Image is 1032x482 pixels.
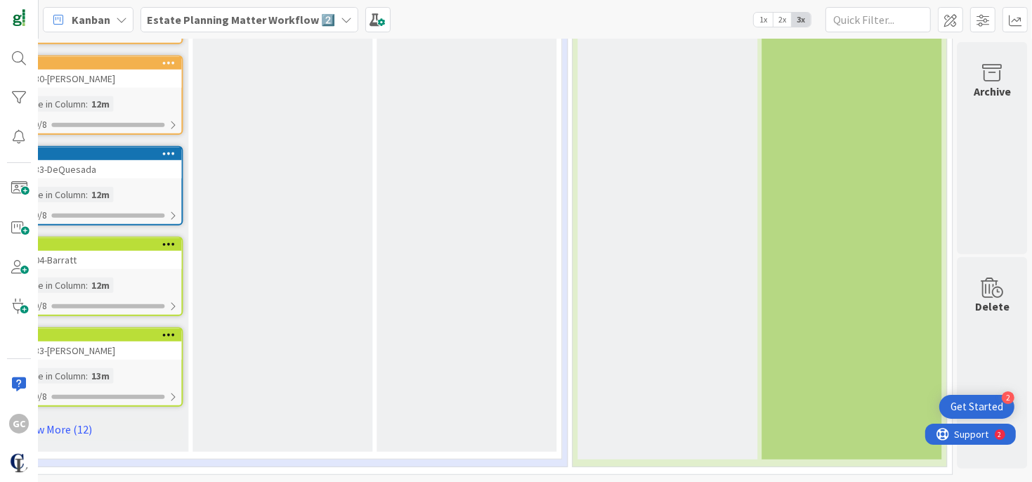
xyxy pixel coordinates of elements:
div: 02483-[PERSON_NAME] [15,341,181,360]
div: GC [9,414,29,434]
span: : [86,187,88,202]
div: 6902483-[PERSON_NAME] [15,329,181,360]
span: 0/8 [34,389,47,404]
div: Time in Column [20,368,86,384]
div: 12m [88,96,113,112]
div: Time in Column [20,278,86,293]
input: Quick Filter... [825,7,931,32]
span: Support [30,2,64,19]
div: 79 [15,57,181,70]
div: Time in Column [20,96,86,112]
span: : [86,96,88,112]
div: Delete [975,298,1010,315]
a: Show More (12) [14,418,183,441]
div: 56 [15,148,181,160]
span: 3x [792,13,811,27]
div: 7902530-[PERSON_NAME] [15,57,181,88]
span: Kanban [72,11,110,28]
div: 12m [88,278,113,293]
div: Archive [974,83,1011,100]
div: 13m [88,368,113,384]
span: 0/8 [34,299,47,313]
div: Open Get Started checklist, remaining modules: 2 [939,395,1014,419]
span: : [86,368,88,384]
div: 69 [22,330,181,340]
img: Visit kanbanzone.com [9,9,29,29]
span: : [86,278,88,293]
div: 93 [15,238,181,251]
div: 69 [15,329,181,341]
div: 2 [1002,391,1014,404]
b: Estate Planning Matter Workflow 2️⃣ [147,13,335,27]
div: 56 [22,149,181,159]
div: 2 [73,6,77,17]
span: 2x [773,13,792,27]
div: 02283-DeQuesada [15,160,181,178]
span: 1x [754,13,773,27]
div: 5602283-DeQuesada [15,148,181,178]
div: Time in Column [20,187,86,202]
img: avatar [9,453,29,473]
div: 02604-Barratt [15,251,181,269]
div: 12m [88,187,113,202]
div: 93 [22,240,181,249]
div: 02530-[PERSON_NAME] [15,70,181,88]
div: Get Started [951,400,1003,414]
span: 0/8 [34,117,47,132]
div: 9302604-Barratt [15,238,181,269]
div: 79 [22,58,181,68]
span: 0/8 [34,208,47,223]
